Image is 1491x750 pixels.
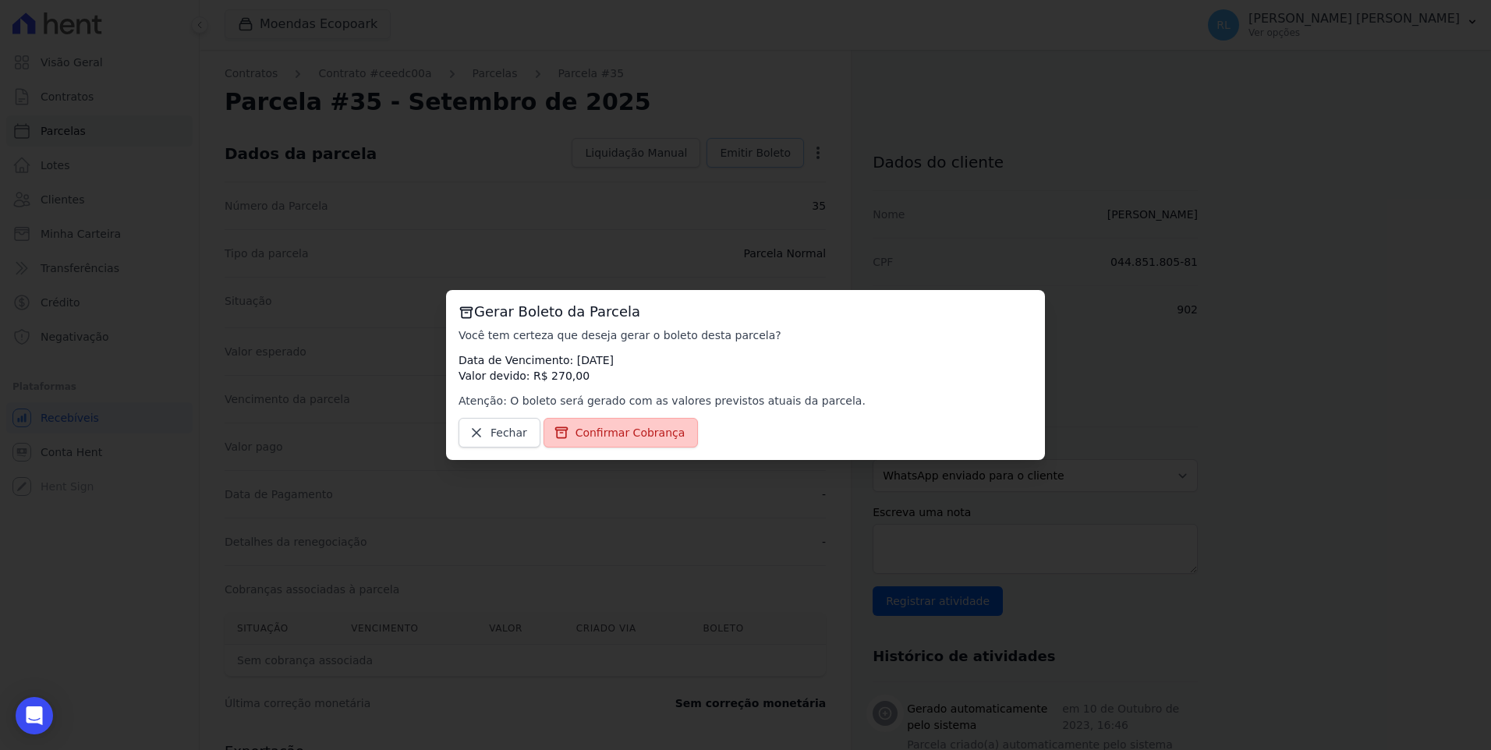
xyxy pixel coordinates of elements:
[459,393,1032,409] p: Atenção: O boleto será gerado com as valores previstos atuais da parcela.
[459,418,540,448] a: Fechar
[459,302,1032,321] h3: Gerar Boleto da Parcela
[16,697,53,734] div: Open Intercom Messenger
[576,425,685,440] span: Confirmar Cobrança
[459,352,1032,384] p: Data de Vencimento: [DATE] Valor devido: R$ 270,00
[544,418,699,448] a: Confirmar Cobrança
[491,425,527,440] span: Fechar
[459,327,1032,343] p: Você tem certeza que deseja gerar o boleto desta parcela?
